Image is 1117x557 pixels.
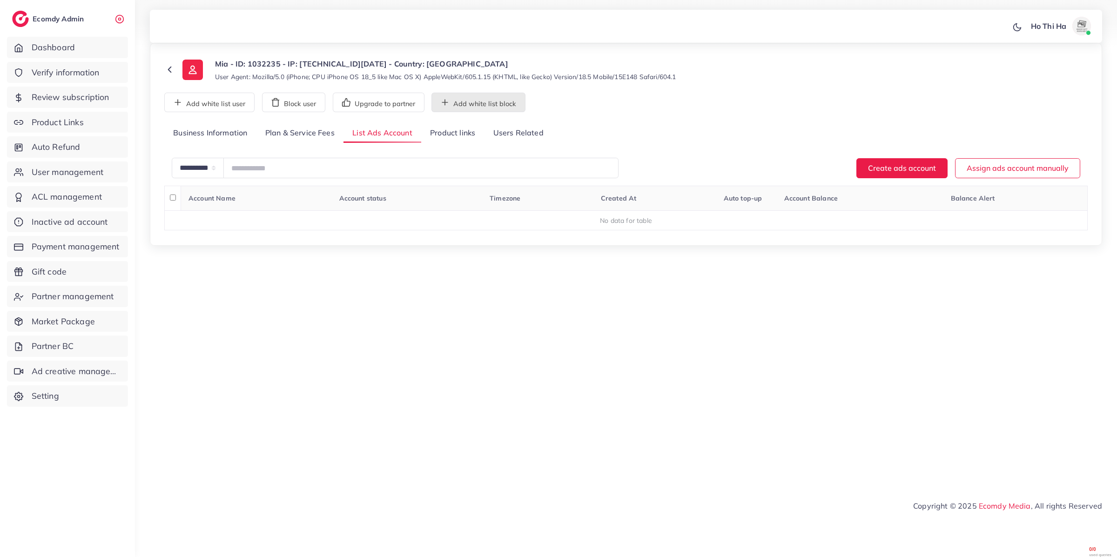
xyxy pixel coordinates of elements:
[170,216,1083,225] div: No data for table
[1072,17,1091,35] img: avatar
[7,161,128,183] a: User management
[339,194,386,202] span: Account status
[951,194,995,202] span: Balance Alert
[32,266,67,278] span: Gift code
[256,123,343,143] a: Plan & Service Fees
[164,123,256,143] a: Business Information
[188,194,236,202] span: Account Name
[1026,17,1095,35] a: Ho Thi Haavatar
[7,361,128,382] a: Ad creative management
[784,194,838,202] span: Account Balance
[182,60,203,80] img: ic-user-info.36bf1079.svg
[7,37,128,58] a: Dashboard
[164,93,255,112] button: Add white list user
[32,116,84,128] span: Product Links
[215,58,676,69] p: Mia - ID: 1032235 - IP: [TECHNICAL_ID][DATE] - Country: [GEOGRAPHIC_DATA]
[7,336,128,357] a: Partner BC
[32,166,103,178] span: User management
[7,311,128,332] a: Market Package
[7,385,128,407] a: Setting
[32,290,114,302] span: Partner management
[32,191,102,203] span: ACL management
[724,194,762,202] span: Auto top-up
[7,211,128,233] a: Inactive ad account
[215,72,676,81] small: User Agent: Mozilla/5.0 (iPhone; CPU iPhone OS 18_5 like Mac OS X) AppleWebKit/605.1.15 (KHTML, l...
[431,93,525,112] button: Add white list block
[32,365,121,377] span: Ad creative management
[1031,20,1066,32] p: Ho Thi Ha
[856,158,948,178] button: Create ads account
[7,236,128,257] a: Payment management
[7,136,128,158] a: Auto Refund
[7,87,128,108] a: Review subscription
[33,14,86,23] h2: Ecomdy Admin
[1089,547,1111,553] span: 0 / 0
[32,91,109,103] span: Review subscription
[601,194,637,202] span: Created At
[32,141,81,153] span: Auto Refund
[343,123,421,143] a: List Ads Account
[7,62,128,83] a: Verify information
[979,501,1031,510] a: Ecomdy Media
[1031,500,1102,511] span: , All rights Reserved
[32,315,95,328] span: Market Package
[7,261,128,282] a: Gift code
[7,112,128,133] a: Product Links
[32,340,74,352] span: Partner BC
[913,500,1102,511] span: Copyright © 2025
[32,216,108,228] span: Inactive ad account
[7,186,128,208] a: ACL management
[262,93,325,112] button: Block user
[32,41,75,54] span: Dashboard
[7,286,128,307] a: Partner management
[333,93,424,112] button: Upgrade to partner
[12,11,86,27] a: logoEcomdy Admin
[421,123,484,143] a: Product links
[32,390,59,402] span: Setting
[490,194,520,202] span: Timezone
[484,123,552,143] a: Users Related
[12,11,29,27] img: logo
[32,67,100,79] span: Verify information
[955,158,1080,178] button: Assign ads account manually
[32,241,120,253] span: Payment management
